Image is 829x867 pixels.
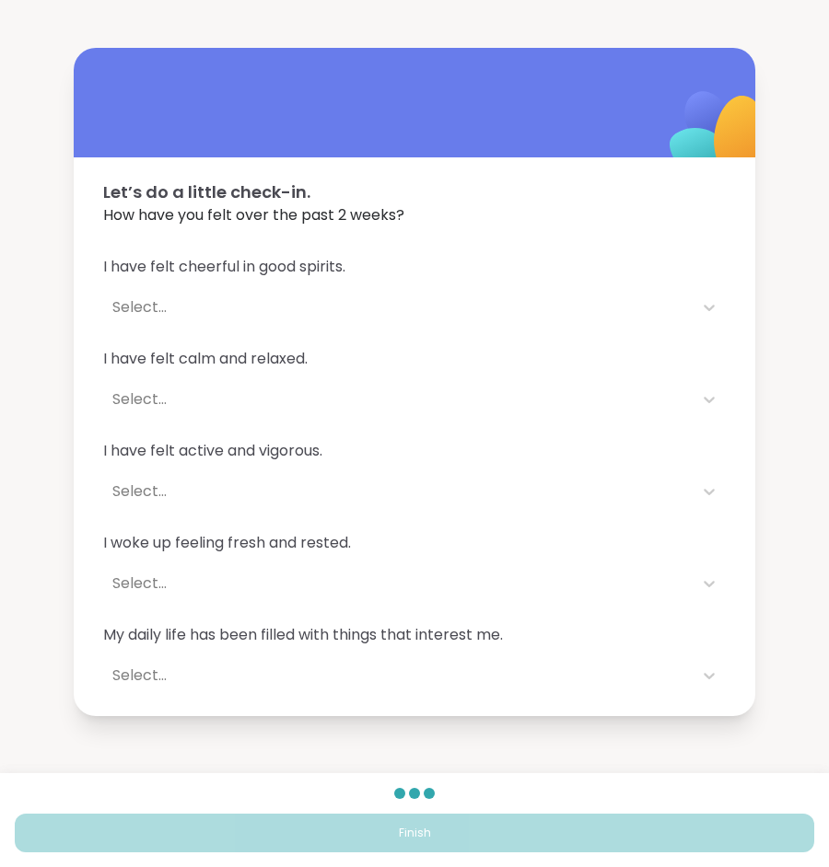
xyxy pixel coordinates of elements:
[112,665,683,687] div: Select...
[15,814,814,852] button: Finish
[112,480,683,503] div: Select...
[399,825,431,841] span: Finish
[112,572,683,595] div: Select...
[103,624,726,646] span: My daily life has been filled with things that interest me.
[112,388,683,410] div: Select...
[103,204,726,226] span: How have you felt over the past 2 weeks?
[103,348,726,370] span: I have felt calm and relaxed.
[103,256,726,278] span: I have felt cheerful in good spirits.
[103,532,726,554] span: I woke up feeling fresh and rested.
[112,296,683,318] div: Select...
[626,43,810,226] img: ShareWell Logomark
[103,440,726,462] span: I have felt active and vigorous.
[103,179,726,204] span: Let’s do a little check-in.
